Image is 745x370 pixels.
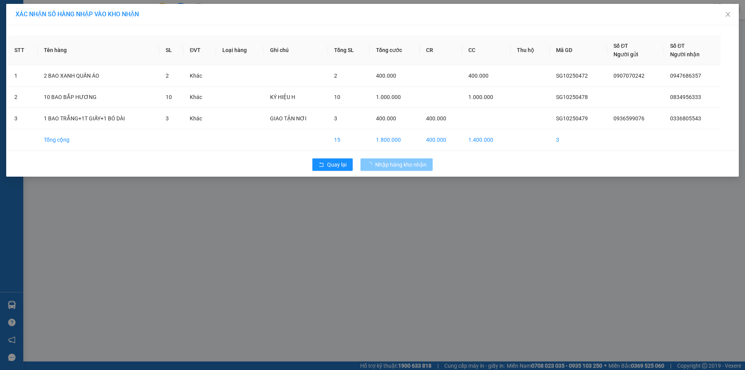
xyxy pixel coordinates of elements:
span: rollback [319,162,324,168]
li: Tân Quang Dũng Thành Liên [4,4,113,33]
span: loading [367,162,375,167]
td: 1 [8,65,38,87]
button: Close [717,4,739,26]
th: ĐVT [184,35,216,65]
span: 0936599076 [613,115,645,122]
th: Tổng cước [370,35,420,65]
td: Khác [184,108,216,129]
span: 10 [166,94,172,100]
span: 2 [166,73,169,79]
span: Người nhận [670,51,700,57]
span: close [725,11,731,17]
span: 0834956333 [670,94,701,100]
span: 0947686357 [670,73,701,79]
span: Số ĐT [613,43,628,49]
span: GIAO TẬN NƠI [270,115,307,122]
span: KÝ HIỆU H [270,94,295,100]
span: 1.000.000 [376,94,401,100]
span: 3 [166,115,169,122]
span: Người gửi [613,51,638,57]
td: 10 BAO BẮP HƯƠNG [38,87,159,108]
td: 1.400.000 [462,129,511,151]
span: Nhập hàng kho nhận [375,160,426,169]
td: Tổng cộng [38,129,159,151]
th: Thu hộ [511,35,549,65]
span: Số ĐT [670,43,685,49]
td: 2 BAO XANH QUẦN ÁO [38,65,159,87]
td: 3 [8,108,38,129]
td: 2 [8,87,38,108]
th: Loại hàng [216,35,264,65]
th: Ghi chú [264,35,327,65]
td: Khác [184,87,216,108]
td: 400.000 [420,129,462,151]
th: Tổng SL [328,35,370,65]
span: 0907070242 [613,73,645,79]
span: 2 [334,73,337,79]
span: 0336805543 [670,115,701,122]
button: Nhập hàng kho nhận [360,158,433,171]
span: 400.000 [376,115,396,122]
span: 3 [334,115,337,122]
button: rollbackQuay lại [312,158,353,171]
li: VP VP 330 [PERSON_NAME] [4,42,54,59]
span: SG10250472 [556,73,588,79]
span: 400.000 [468,73,489,79]
th: CR [420,35,462,65]
span: 1.000.000 [468,94,493,100]
td: 1.800.000 [370,129,420,151]
td: 15 [328,129,370,151]
span: 10 [334,94,340,100]
span: 400.000 [426,115,446,122]
span: Quay lại [327,160,347,169]
th: Tên hàng [38,35,159,65]
th: CC [462,35,511,65]
th: Mã GD [550,35,608,65]
span: XÁC NHẬN SỐ HÀNG NHẬP VÀO KHO NHẬN [16,10,139,18]
td: 1 BAO TRẮNG+1T GIẤY+1 BÓ DÀI [38,108,159,129]
th: SL [159,35,184,65]
span: SG10250479 [556,115,588,122]
th: STT [8,35,38,65]
td: Khác [184,65,216,87]
span: SG10250478 [556,94,588,100]
td: 3 [550,129,608,151]
li: VP VP [GEOGRAPHIC_DATA] [54,42,103,68]
span: 400.000 [376,73,396,79]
